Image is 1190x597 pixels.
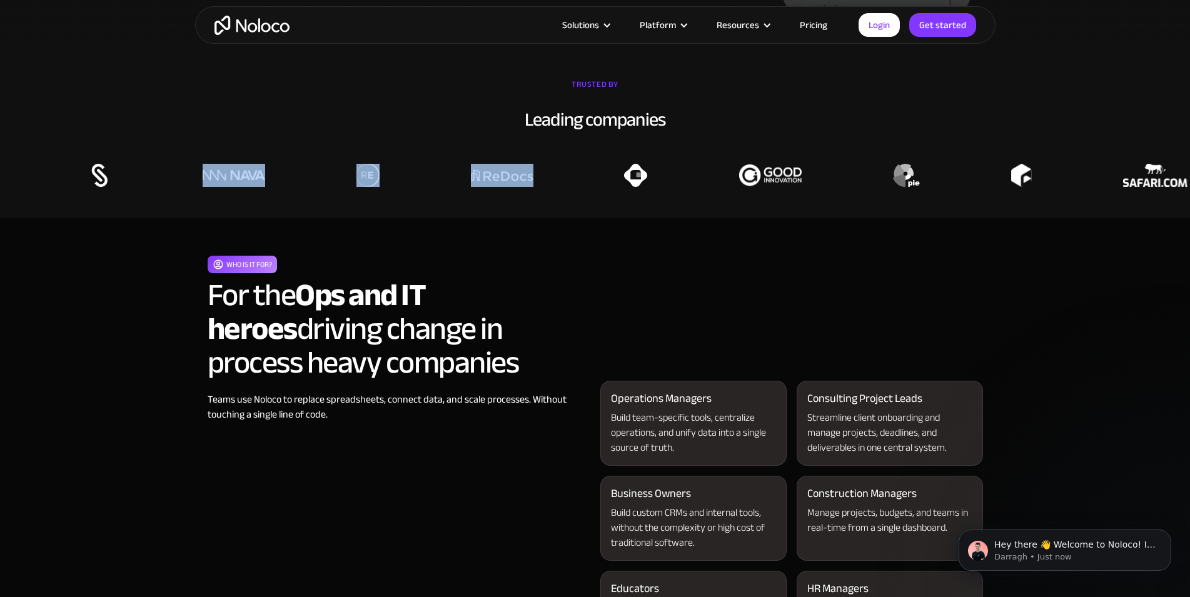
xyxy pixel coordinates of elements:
[611,410,776,455] div: Build team-specific tools, centralize operations, and unify data into a single source of truth.
[208,266,426,358] strong: Ops and IT heroes
[611,505,776,550] div: Build custom CRMs and internal tools, without the complexity or high cost of traditional software.
[784,17,843,33] a: Pricing
[226,257,272,272] div: Who is it for?
[208,392,590,422] div: Teams use Noloco to replace spreadsheets, connect data, and scale processes. Without touching a s...
[807,391,922,406] div: Consulting Project Leads
[547,17,624,33] div: Solutions
[701,17,784,33] div: Resources
[859,13,900,37] a: Login
[624,17,701,33] div: Platform
[214,16,290,35] a: home
[611,486,691,501] div: Business Owners
[640,17,676,33] div: Platform
[807,581,869,596] div: HR Managers
[807,486,917,501] div: Construction Managers
[562,17,599,33] div: Solutions
[611,391,712,406] div: Operations Managers
[717,17,759,33] div: Resources
[807,505,972,535] div: Manage projects, budgets, and teams in real-time from a single dashboard.
[208,278,590,379] h2: For the driving change in process heavy companies
[940,503,1190,591] iframe: Intercom notifications message
[909,13,976,37] a: Get started
[807,410,972,455] div: Streamline client onboarding and manage projects, deadlines, and deliverables in one central system.
[611,581,659,596] div: Educators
